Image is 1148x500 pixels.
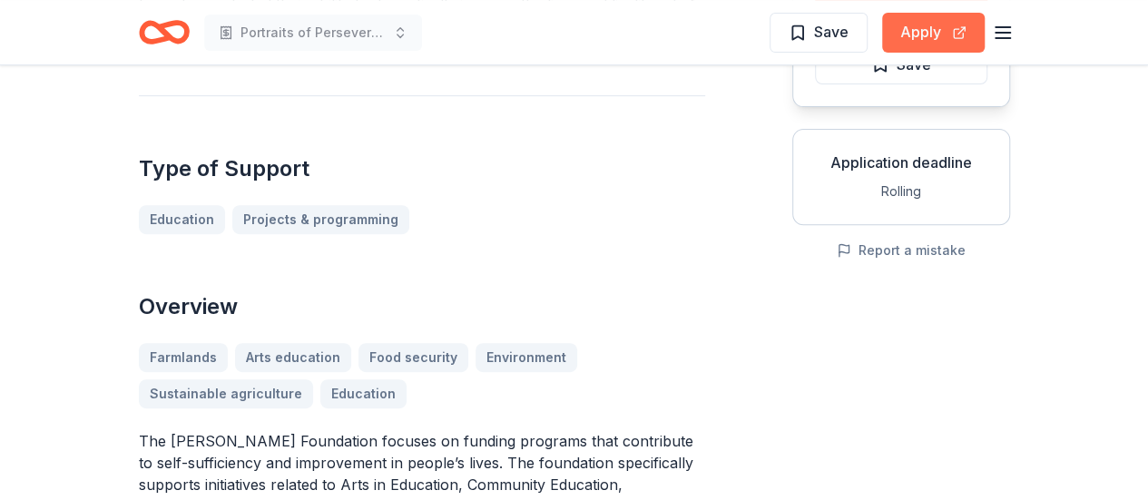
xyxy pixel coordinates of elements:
div: Rolling [808,181,995,202]
h2: Overview [139,292,705,321]
span: Save [814,20,849,44]
button: Apply [882,13,985,53]
a: Projects & programming [232,205,409,234]
a: Home [139,11,190,54]
button: Report a mistake [837,240,966,261]
button: Portraits of Perseverance: Haitian Lives in [US_STATE] [204,15,422,51]
h2: Type of Support [139,154,705,183]
button: Save [770,13,868,53]
a: Education [139,205,225,234]
span: Portraits of Perseverance: Haitian Lives in [US_STATE] [240,22,386,44]
div: Application deadline [808,152,995,173]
